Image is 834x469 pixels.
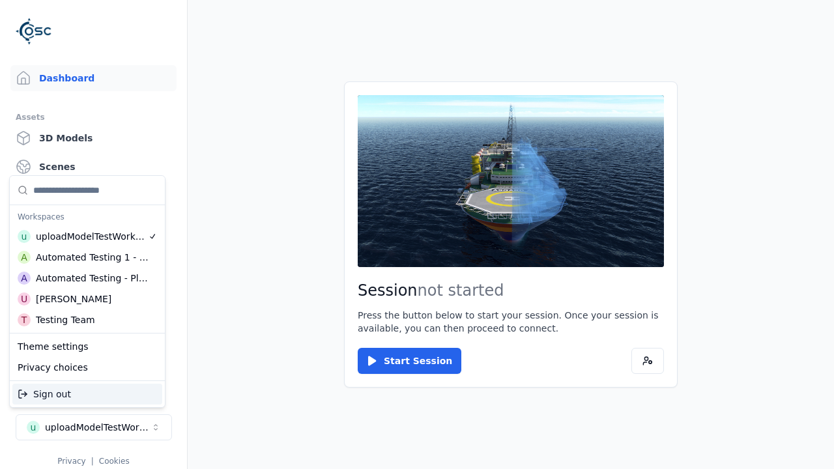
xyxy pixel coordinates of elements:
div: Suggestions [10,176,165,333]
div: Privacy choices [12,357,162,378]
div: Suggestions [10,334,165,380]
div: Workspaces [12,208,162,226]
div: T [18,313,31,326]
div: Sign out [12,384,162,405]
div: U [18,292,31,306]
div: uploadModelTestWorkspace [36,230,148,243]
div: A [18,251,31,264]
div: Testing Team [36,313,95,326]
div: [PERSON_NAME] [36,292,111,306]
div: Theme settings [12,336,162,357]
div: Suggestions [10,381,165,407]
div: Automated Testing 1 - Playwright [36,251,149,264]
div: u [18,230,31,243]
div: Automated Testing - Playwright [36,272,149,285]
div: A [18,272,31,285]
